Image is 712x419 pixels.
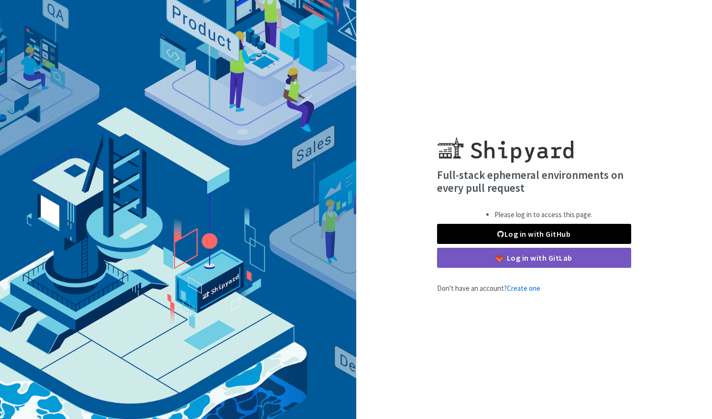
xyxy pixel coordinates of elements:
[437,284,540,293] span: Don't have an account?
[437,125,573,163] img: Shipyard logo
[507,284,540,293] a: Create one
[437,248,631,268] a: Log in with GitLab
[494,209,592,221] li: Please log in to access this page.
[437,224,631,244] a: Log in with GitHub
[437,168,631,195] h4: Full-stack ephemeral environments on every pull request
[496,254,503,262] img: gitlab-color.svg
